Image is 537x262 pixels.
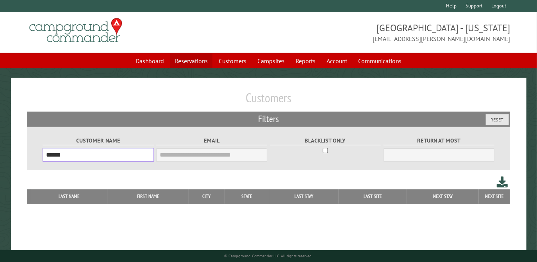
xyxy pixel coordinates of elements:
[189,189,225,203] th: City
[270,136,381,145] label: Blacklist only
[27,112,510,127] h2: Filters
[291,53,320,68] a: Reports
[31,189,108,203] th: Last Name
[225,253,313,258] small: © Campground Commander LLC. All rights reserved.
[384,136,494,145] label: Return at most
[131,53,169,68] a: Dashboard
[170,53,212,68] a: Reservations
[353,53,406,68] a: Communications
[269,21,510,43] span: [GEOGRAPHIC_DATA] - [US_STATE] [EMAIL_ADDRESS][PERSON_NAME][DOMAIN_NAME]
[43,136,153,145] label: Customer Name
[486,114,509,125] button: Reset
[225,189,269,203] th: State
[27,15,125,46] img: Campground Commander
[27,90,510,112] h1: Customers
[253,53,289,68] a: Campsites
[269,189,339,203] th: Last Stay
[214,53,251,68] a: Customers
[156,136,267,145] label: Email
[108,189,189,203] th: First Name
[407,189,479,203] th: Next Stay
[479,189,510,203] th: Next Site
[339,189,407,203] th: Last Site
[322,53,352,68] a: Account
[497,175,508,189] a: Download this customer list (.csv)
